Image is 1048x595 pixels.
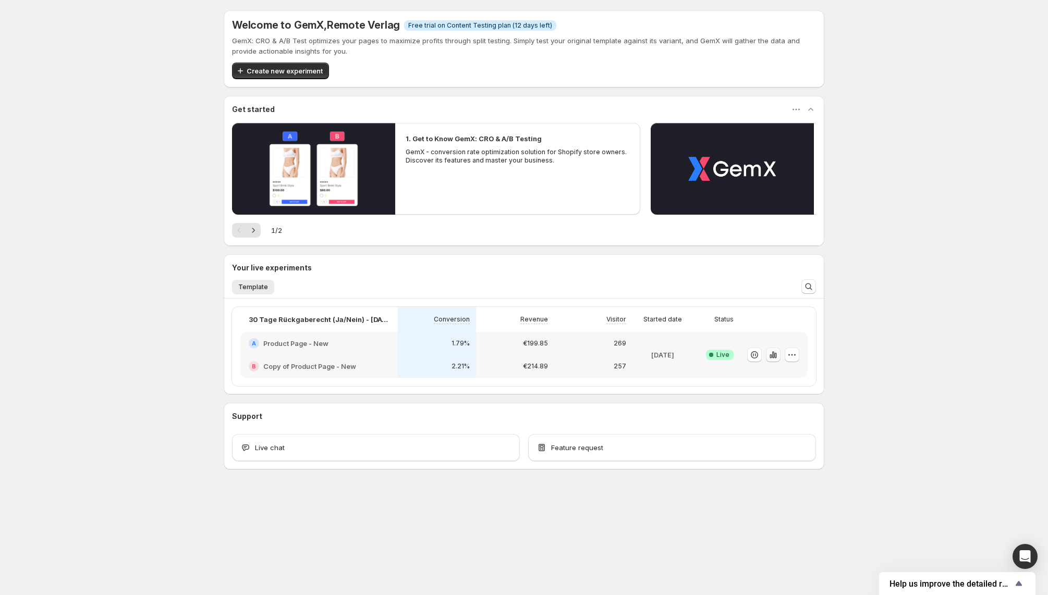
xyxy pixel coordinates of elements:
[247,66,323,76] span: Create new experiment
[255,442,285,453] span: Live chat
[643,315,682,324] p: Started date
[889,579,1013,589] span: Help us improve the detailed report for A/B campaigns
[232,35,816,56] p: GemX: CRO & A/B Test optimizes your pages to maximize profits through split testing. Simply test ...
[1013,544,1038,569] div: Open Intercom Messenger
[263,338,328,349] h2: Product Page - New
[232,63,329,79] button: Create new experiment
[246,223,261,238] button: Next
[324,19,400,31] span: , Remote Verlag
[406,148,630,165] p: GemX - conversion rate optimization solution for Shopify store owners. Discover its features and ...
[452,339,470,348] p: 1.79%
[252,363,256,369] h2: B
[651,123,814,215] button: Play video
[232,411,262,422] h3: Support
[523,362,548,370] p: €214.89
[238,283,268,291] span: Template
[434,315,470,324] p: Conversion
[232,19,400,31] h5: Welcome to GemX
[614,339,626,348] p: 269
[249,314,389,325] p: 30 Tage Rückgaberecht (Ja/Nein) - [DATE] 14:03:44
[271,225,282,235] span: 1 / 2
[651,350,674,360] p: [DATE]
[452,362,470,370] p: 2.21%
[520,315,548,324] p: Revenue
[232,104,275,115] h3: Get started
[263,361,356,371] h2: Copy of Product Page - New
[801,279,816,294] button: Search and filter results
[406,133,542,144] h2: 1. Get to Know GemX: CRO & A/B Testing
[606,315,626,324] p: Visitor
[232,123,395,215] button: Play video
[614,362,626,370] p: 257
[714,315,734,324] p: Status
[716,351,729,359] span: Live
[551,442,603,453] span: Feature request
[889,577,1025,590] button: Show survey - Help us improve the detailed report for A/B campaigns
[252,340,256,346] h2: A
[232,223,261,238] nav: Pagination
[232,263,312,273] h3: Your live experiments
[408,21,552,30] span: Free trial on Content Testing plan (12 days left)
[523,339,548,348] p: €199.85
